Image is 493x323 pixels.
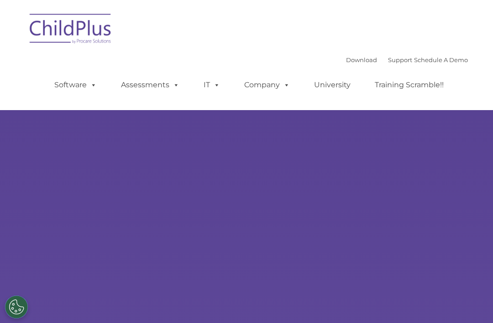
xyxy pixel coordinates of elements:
[414,56,468,64] a: Schedule A Demo
[112,76,189,94] a: Assessments
[346,56,377,64] a: Download
[305,76,360,94] a: University
[235,76,299,94] a: Company
[346,56,468,64] font: |
[25,7,116,53] img: ChildPlus by Procare Solutions
[194,76,229,94] a: IT
[5,296,28,318] button: Cookies Settings
[366,76,453,94] a: Training Scramble!!
[388,56,412,64] a: Support
[45,76,106,94] a: Software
